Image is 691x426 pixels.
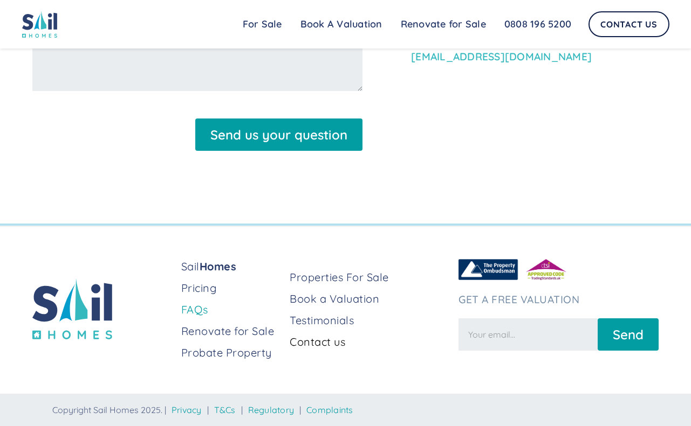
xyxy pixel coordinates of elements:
[290,334,450,350] a: Contact us
[459,318,598,351] input: Your email...
[22,11,58,38] img: sail home logo colored
[495,13,580,35] a: 0808 196 5200
[200,260,237,273] strong: Homes
[290,270,450,285] a: Properties For Sale
[181,281,282,296] a: Pricing
[181,324,282,339] a: Renovate for Sale
[181,259,282,274] a: SailHomes
[32,278,112,339] img: sail home logo colored
[392,13,495,35] a: Renovate for Sale
[290,291,450,306] a: Book a Valuation
[459,294,659,306] h3: Get a free valuation
[52,404,649,415] div: Copyright Sail Homes 2025. | | | |
[234,13,291,35] a: For Sale
[291,13,392,35] a: Book A Valuation
[172,404,202,415] a: Privacy
[214,404,236,415] a: T&Cs
[589,11,669,37] a: Contact Us
[411,50,592,63] a: [EMAIL_ADDRESS][DOMAIN_NAME]
[459,313,659,351] form: Newsletter Form
[306,404,353,415] a: Complaints
[290,313,450,328] a: Testimonials
[248,404,295,415] a: Regulatory
[195,118,362,151] input: Send us your question
[181,302,282,317] a: FAQs
[411,33,659,65] p: Email us (fairly quick):
[181,345,282,360] a: Probate Property
[598,318,659,351] input: Send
